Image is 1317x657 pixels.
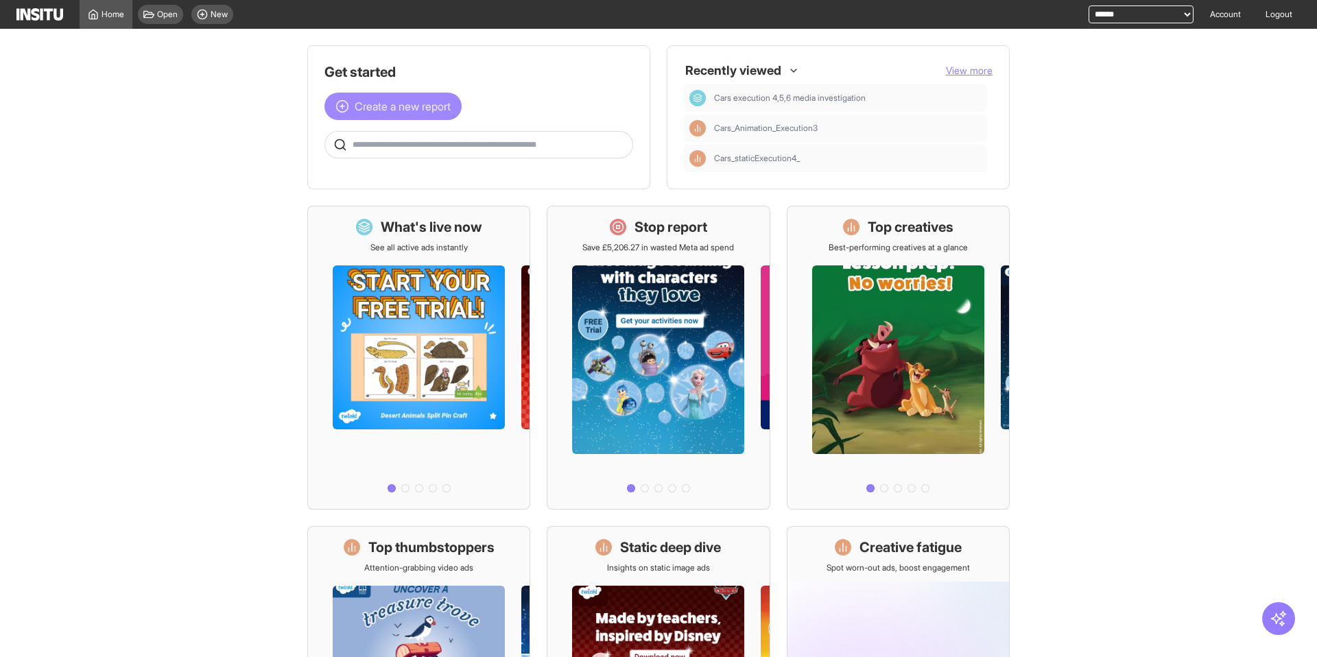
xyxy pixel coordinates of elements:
[102,9,124,20] span: Home
[689,90,706,106] div: Dashboard
[211,9,228,20] span: New
[381,217,482,237] h1: What's live now
[582,242,734,253] p: Save £5,206.27 in wasted Meta ad spend
[868,217,953,237] h1: Top creatives
[689,150,706,167] div: Insights
[787,206,1010,510] a: Top creativesBest-performing creatives at a glance
[547,206,770,510] a: Stop reportSave £5,206.27 in wasted Meta ad spend
[714,93,982,104] span: Cars execution 4,5,6 media investigation
[324,62,633,82] h1: Get started
[714,153,982,164] span: Cars_staticExecution4_
[307,206,530,510] a: What's live nowSee all active ads instantly
[620,538,721,557] h1: Static deep dive
[829,242,968,253] p: Best-performing creatives at a glance
[689,120,706,136] div: Insights
[634,217,707,237] h1: Stop report
[368,538,495,557] h1: Top thumbstoppers
[355,98,451,115] span: Create a new report
[364,562,473,573] p: Attention-grabbing video ads
[714,153,800,164] span: Cars_staticExecution4_
[370,242,468,253] p: See all active ads instantly
[714,123,982,134] span: Cars_Animation_Execution3
[324,93,462,120] button: Create a new report
[714,93,866,104] span: Cars execution 4,5,6 media investigation
[607,562,710,573] p: Insights on static image ads
[157,9,178,20] span: Open
[946,64,993,76] span: View more
[946,64,993,77] button: View more
[16,8,63,21] img: Logo
[714,123,818,134] span: Cars_Animation_Execution3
